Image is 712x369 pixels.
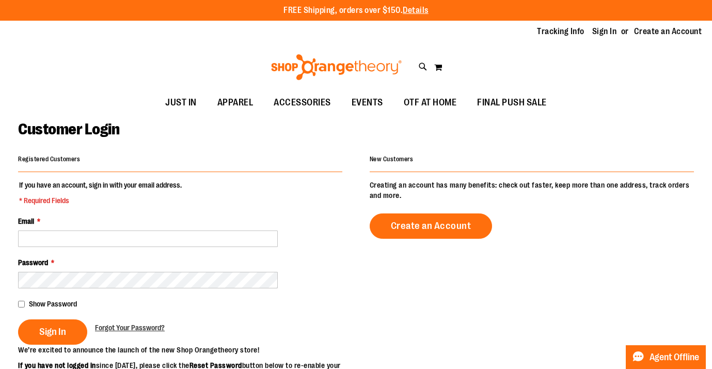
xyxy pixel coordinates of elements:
span: ACCESSORIES [274,91,331,114]
span: JUST IN [165,91,197,114]
span: OTF AT HOME [404,91,457,114]
span: Password [18,258,48,267]
button: Agent Offline [626,345,706,369]
span: EVENTS [352,91,383,114]
a: JUST IN [155,91,207,115]
span: Forgot Your Password? [95,324,165,332]
span: Create an Account [391,220,471,232]
a: Forgot Your Password? [95,322,165,333]
a: Create an Account [634,26,702,37]
a: FINAL PUSH SALE [467,91,557,115]
p: We’re excited to announce the launch of the new Shop Orangetheory store! [18,345,356,355]
p: FREE Shipping, orders over $150. [283,5,429,17]
strong: Registered Customers [18,156,80,163]
button: Sign In [18,319,87,345]
a: Create an Account [370,213,493,239]
span: Show Password [29,300,77,308]
a: EVENTS [341,91,393,115]
span: Customer Login [18,120,119,138]
span: Agent Offline [650,352,699,362]
a: ACCESSORIES [263,91,341,115]
a: Tracking Info [537,26,584,37]
legend: If you have an account, sign in with your email address. [18,180,183,206]
span: FINAL PUSH SALE [477,91,547,114]
a: APPAREL [207,91,264,115]
span: Sign In [39,326,66,337]
strong: New Customers [370,156,414,163]
a: Details [403,6,429,15]
span: Email [18,217,34,225]
a: Sign In [592,26,617,37]
p: Creating an account has many benefits: check out faster, keep more than one address, track orders... [370,180,694,201]
a: OTF AT HOME [393,91,467,115]
span: APPAREL [217,91,254,114]
span: * Required Fields [19,195,182,206]
img: Shop Orangetheory [270,54,403,80]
